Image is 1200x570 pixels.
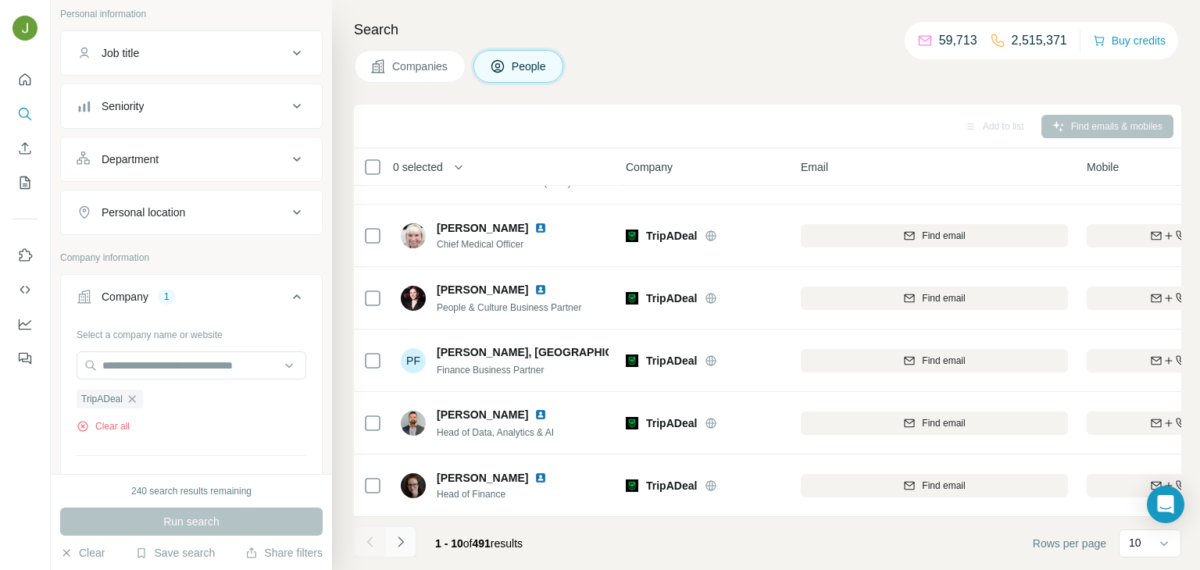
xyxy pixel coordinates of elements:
[401,223,426,248] img: Avatar
[437,470,528,486] span: [PERSON_NAME]
[135,545,215,561] button: Save search
[473,537,491,550] span: 491
[245,545,323,561] button: Share filters
[626,230,638,242] img: Logo of TripADeal
[646,478,697,493] span: TripADeal
[61,141,322,178] button: Department
[437,365,544,376] span: Finance Business Partner
[534,472,547,484] img: LinkedIn logo
[437,407,528,422] span: [PERSON_NAME]
[437,427,554,438] span: Head of Data, Analytics & AI
[437,487,566,501] span: Head of Finance
[801,474,1068,497] button: Find email
[12,100,37,128] button: Search
[512,59,548,74] span: People
[922,479,965,493] span: Find email
[626,159,673,175] span: Company
[1147,486,1184,523] div: Open Intercom Messenger
[12,66,37,94] button: Quick start
[801,224,1068,248] button: Find email
[437,344,652,360] span: [PERSON_NAME], [GEOGRAPHIC_DATA]
[922,416,965,430] span: Find email
[534,283,547,296] img: LinkedIn logo
[102,45,139,61] div: Job title
[385,526,416,558] button: Navigate to next page
[61,34,322,72] button: Job title
[922,229,965,243] span: Find email
[435,537,463,550] span: 1 - 10
[102,205,185,220] div: Personal location
[354,19,1181,41] h4: Search
[922,354,965,368] span: Find email
[61,278,322,322] button: Company1
[392,59,449,74] span: Companies
[437,282,528,297] span: [PERSON_NAME]
[12,241,37,269] button: Use Surfe on LinkedIn
[646,415,697,431] span: TripADeal
[12,16,37,41] img: Avatar
[646,228,697,244] span: TripADeal
[1087,159,1119,175] span: Mobile
[12,169,37,197] button: My lists
[77,322,306,342] div: Select a company name or website
[1093,30,1166,52] button: Buy credits
[939,31,977,50] p: 59,713
[1033,536,1106,551] span: Rows per page
[102,151,159,167] div: Department
[60,545,105,561] button: Clear
[1129,535,1141,550] p: 10
[1012,31,1067,50] p: 2,515,371
[102,98,144,114] div: Seniority
[801,411,1068,435] button: Find email
[12,344,37,372] button: Feedback
[437,220,528,236] span: [PERSON_NAME]
[463,537,473,550] span: of
[393,159,443,175] span: 0 selected
[61,194,322,231] button: Personal location
[646,353,697,369] span: TripADeal
[158,290,176,304] div: 1
[61,87,322,125] button: Seniority
[131,484,252,498] div: 240 search results remaining
[12,276,37,304] button: Use Surfe API
[534,408,547,421] img: LinkedIn logo
[12,310,37,338] button: Dashboard
[646,290,697,306] span: TripADeal
[801,349,1068,372] button: Find email
[60,7,323,21] p: Personal information
[401,348,426,373] div: PF
[626,417,638,429] img: Logo of TripADeal
[437,302,581,313] span: People & Culture Business Partner
[12,134,37,162] button: Enrich CSV
[801,287,1068,310] button: Find email
[626,292,638,305] img: Logo of TripADeal
[401,411,426,436] img: Avatar
[435,537,523,550] span: results
[401,286,426,311] img: Avatar
[801,159,828,175] span: Email
[922,291,965,305] span: Find email
[437,177,571,188] span: Chief Commercial Officer (CCO)
[437,237,566,251] span: Chief Medical Officer
[626,479,638,492] img: Logo of TripADeal
[102,289,148,305] div: Company
[534,222,547,234] img: LinkedIn logo
[77,419,130,433] button: Clear all
[60,251,323,265] p: Company information
[401,473,426,498] img: Avatar
[81,392,123,406] span: TripADeal
[626,354,638,367] img: Logo of TripADeal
